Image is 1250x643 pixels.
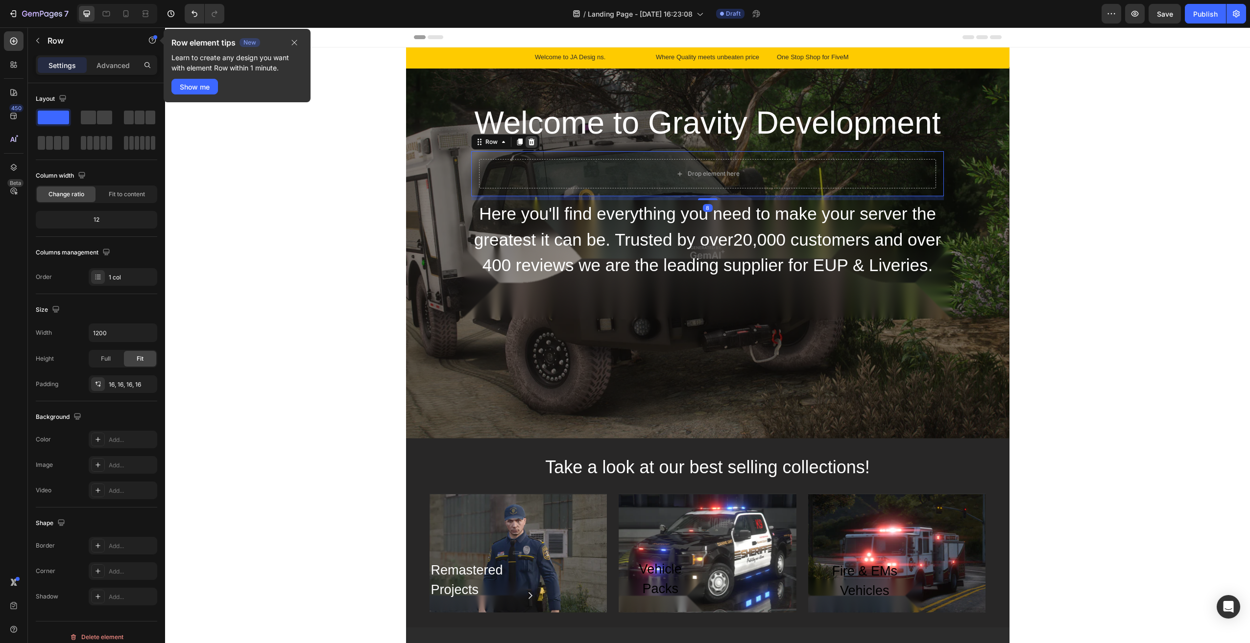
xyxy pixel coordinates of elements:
[36,328,52,337] div: Width
[109,567,155,576] div: Add...
[109,380,155,389] div: 16, 16, 16, 16
[454,466,631,585] div: Overlay
[241,615,844,643] h2: Arrow XT Project
[36,380,58,389] div: Padding
[583,9,586,19] span: /
[466,532,525,572] div: Vehicle Packs
[48,190,84,199] span: Change ratio
[36,460,53,469] div: Image
[89,324,157,342] input: Auto
[109,542,155,551] div: Add...
[36,541,55,550] div: Border
[9,104,24,112] div: 450
[36,486,51,495] div: Video
[38,213,155,227] div: 12
[265,532,361,574] div: Remastered Projects
[109,461,155,470] div: Add...
[264,426,821,454] h2: Take a look at our best selling collections!
[36,92,69,106] div: Layout
[644,530,756,577] button: Fire & EMs Vehicles
[241,40,844,411] div: Background Image
[64,8,69,20] p: 7
[48,60,76,70] p: Settings
[307,72,778,119] p: Welcome to Gravity Development
[655,534,744,574] div: Fire & EMs Vehicles
[109,436,155,444] div: Add...
[1193,9,1218,19] div: Publish
[523,142,575,150] div: Drop element here
[454,528,536,575] button: Vehicle Packs
[36,354,54,363] div: Height
[1185,4,1226,23] button: Publish
[1217,595,1240,619] div: Open Intercom Messenger
[36,303,62,317] div: Size
[48,35,131,46] p: Row
[36,517,67,530] div: Shape
[109,190,145,199] span: Fit to content
[70,631,123,643] div: Delete element
[1149,4,1181,23] button: Save
[137,354,144,363] span: Fit
[109,486,155,495] div: Add...
[4,4,73,23] button: 7
[36,246,112,259] div: Columns management
[96,60,130,70] p: Advanced
[588,9,693,19] span: Landing Page - [DATE] 16:23:08
[306,173,779,252] h2: Here you'll find everything you need to make your server the greatest it can be. Trusted by over2...
[36,169,88,183] div: Column width
[109,593,155,601] div: Add...
[318,110,335,119] div: Row
[264,466,442,585] div: Background Image
[538,177,548,184] div: 8
[36,273,52,281] div: Order
[1157,10,1173,18] span: Save
[643,466,821,585] div: Overlay
[306,71,779,120] h2: Rich Text Editor. Editing area: main
[101,354,111,363] span: Full
[36,435,51,444] div: Color
[185,4,224,23] div: Undo/Redo
[165,27,1250,643] iframe: Design area
[643,466,821,585] div: Background Image
[109,273,155,282] div: 1 col
[36,411,83,424] div: Background
[726,9,741,18] span: Draft
[454,466,631,585] div: Background Image
[36,567,55,575] div: Corner
[36,592,58,601] div: Shadow
[7,179,24,187] div: Beta
[241,40,844,411] div: Overlay
[264,466,442,585] div: Overlay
